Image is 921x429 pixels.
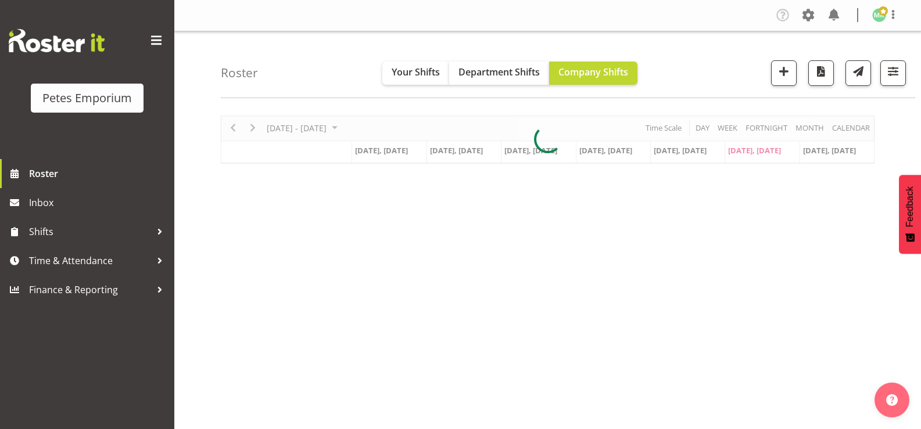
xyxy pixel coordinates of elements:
button: Company Shifts [549,62,637,85]
span: Department Shifts [458,66,540,78]
button: Filter Shifts [880,60,906,86]
span: Feedback [905,186,915,227]
button: Feedback - Show survey [899,175,921,254]
span: Roster [29,165,169,182]
span: Shifts [29,223,151,240]
button: Send a list of all shifts for the selected filtered period to all rostered employees. [845,60,871,86]
button: Your Shifts [382,62,449,85]
h4: Roster [221,66,258,80]
img: Rosterit website logo [9,29,105,52]
span: Finance & Reporting [29,281,151,298]
img: help-xxl-2.png [886,394,898,406]
span: Company Shifts [558,66,628,78]
img: melanie-richardson713.jpg [872,8,886,22]
div: Petes Emporium [42,89,132,107]
button: Download a PDF of the roster according to the set date range. [808,60,834,86]
span: Inbox [29,194,169,211]
span: Your Shifts [392,66,440,78]
span: Time & Attendance [29,252,151,269]
button: Department Shifts [449,62,549,85]
button: Add a new shift [771,60,797,86]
